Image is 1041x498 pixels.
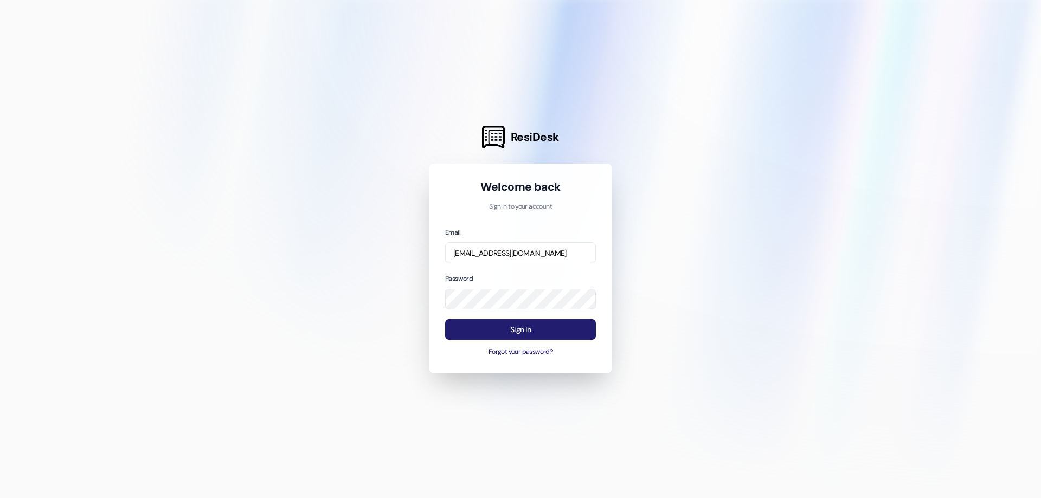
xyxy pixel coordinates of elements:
button: Forgot your password? [445,347,596,357]
h1: Welcome back [445,179,596,195]
img: ResiDesk Logo [482,126,505,148]
input: name@example.com [445,242,596,263]
p: Sign in to your account [445,202,596,212]
label: Password [445,274,473,283]
button: Sign In [445,319,596,340]
span: ResiDesk [511,130,559,145]
label: Email [445,228,460,237]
